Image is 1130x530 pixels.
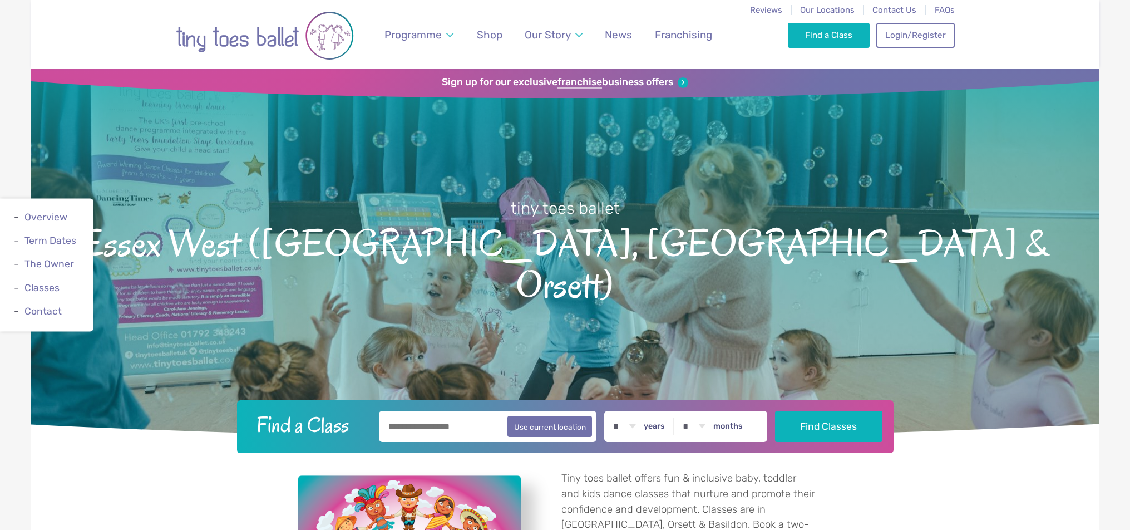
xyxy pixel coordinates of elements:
a: Classes [24,282,60,293]
small: tiny toes ballet [511,199,620,218]
h2: Find a Class [248,411,371,439]
a: FAQs [935,5,955,15]
span: News [605,28,632,41]
a: Overview [24,212,67,223]
span: Programme [384,28,442,41]
button: Use current location [507,416,593,437]
a: Franchising [649,22,717,48]
a: Our Story [520,22,588,48]
a: Sign up for our exclusivefranchisebusiness offers [442,76,688,89]
a: The Owner [24,259,74,270]
a: Shop [472,22,508,48]
label: years [644,421,665,431]
a: Reviews [750,5,782,15]
a: News [600,22,638,48]
strong: franchise [557,76,602,89]
span: Franchising [655,28,712,41]
a: Login/Register [876,23,954,47]
img: tiny toes ballet [176,11,354,61]
a: Programme [379,22,459,48]
span: Essex West ([GEOGRAPHIC_DATA], [GEOGRAPHIC_DATA] & Orsett) [51,219,1080,306]
a: Our Locations [800,5,855,15]
a: Contact [24,306,62,317]
a: Contact Us [872,5,916,15]
button: Find Classes [775,411,882,442]
span: Shop [477,28,502,41]
span: Our Story [525,28,571,41]
a: Term Dates [24,235,76,247]
label: months [713,421,743,431]
a: Find a Class [788,23,870,47]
